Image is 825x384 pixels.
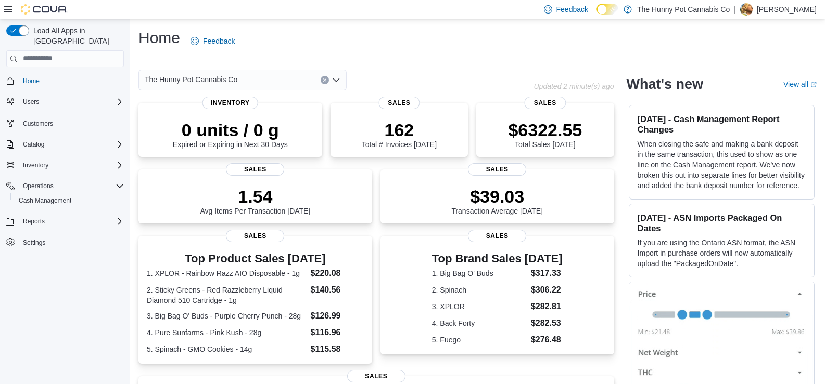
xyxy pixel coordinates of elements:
dt: 1. XPLOR - Rainbow Razz AIO Disposable - 1g [147,268,307,279]
span: Operations [19,180,124,192]
span: Customers [19,116,124,129]
span: Load All Apps in [GEOGRAPHIC_DATA] [29,25,124,46]
a: Feedback [186,31,239,51]
p: | [734,3,736,16]
dd: $282.53 [531,317,563,329]
span: Settings [19,236,124,249]
p: Updated 2 minute(s) ago [534,82,614,90]
p: 1.54 [200,186,310,207]
h3: [DATE] - ASN Imports Packaged On Dates [638,213,806,233]
span: Catalog [19,138,124,151]
h2: What's new [627,76,703,92]
span: Feedback [556,4,588,15]
span: Reports [19,215,124,228]
p: $39.03 [451,186,543,207]
span: Cash Management [15,194,124,207]
dt: 1. Big Bag O' Buds [432,268,527,279]
span: Sales [525,97,566,109]
p: If you are using the Ontario ASN format, the ASN Import in purchase orders will now automatically... [638,237,806,269]
dd: $116.96 [311,326,364,339]
h3: [DATE] - Cash Management Report Changes [638,114,806,135]
span: Users [23,98,39,106]
span: Catalog [23,140,44,149]
dd: $306.22 [531,284,563,296]
button: Inventory [19,159,53,171]
h3: Top Brand Sales [DATE] [432,253,563,265]
span: Sales [468,163,526,176]
dt: 5. Spinach - GMO Cookies - 14g [147,344,307,354]
dt: 4. Pure Sunfarms - Pink Kush - 28g [147,327,307,338]
button: Operations [2,179,128,193]
a: Home [19,75,44,87]
p: The Hunny Pot Cannabis Co [637,3,730,16]
p: 162 [362,120,437,140]
span: Sales [378,97,420,109]
dt: 5. Fuego [432,335,527,345]
button: Settings [2,235,128,250]
button: Reports [2,214,128,229]
button: Users [2,95,128,109]
span: Inventory [202,97,258,109]
div: Avg Items Per Transaction [DATE] [200,186,310,215]
a: Customers [19,117,57,130]
button: Catalog [19,138,48,151]
button: Reports [19,215,49,228]
button: Open list of options [332,76,340,84]
dd: $126.99 [311,310,364,322]
dd: $140.56 [311,284,364,296]
dd: $317.33 [531,267,563,280]
dd: $115.58 [311,343,364,355]
span: Sales [226,230,284,242]
span: Users [19,96,124,108]
h1: Home [138,28,180,48]
span: Inventory [23,161,48,169]
span: Inventory [19,159,124,171]
span: Home [23,77,40,85]
dd: $276.48 [531,334,563,346]
span: Settings [23,239,45,247]
div: Transaction Average [DATE] [451,186,543,215]
p: When closing the safe and making a bank deposit in the same transaction, this used to show as one... [638,139,806,191]
div: Total Sales [DATE] [508,120,582,149]
input: Dark Mode [596,4,618,15]
span: Reports [23,217,45,226]
nav: Complex example [6,69,124,277]
dt: 3. XPLOR [432,301,527,312]
span: Customers [23,120,53,128]
span: Sales [226,163,284,176]
button: Users [19,96,43,108]
dt: 2. Spinach [432,285,527,295]
button: Catalog [2,137,128,152]
div: Expired or Expiring in Next 30 Days [173,120,288,149]
span: Sales [347,370,405,382]
button: Home [2,73,128,88]
div: Total # Invoices [DATE] [362,120,437,149]
p: 0 units / 0 g [173,120,288,140]
dt: 4. Back Forty [432,318,527,328]
span: Sales [468,230,526,242]
span: Cash Management [19,196,71,205]
button: Customers [2,115,128,130]
span: The Hunny Pot Cannabis Co [145,73,237,86]
img: Cova [21,4,68,15]
a: Settings [19,236,49,249]
button: Operations [19,180,58,192]
span: Home [19,74,124,87]
div: Ryan Noble [740,3,753,16]
dt: 2. Sticky Greens - Red Razzleberry Liquid Diamond 510 Cartridge - 1g [147,285,307,306]
dd: $282.81 [531,300,563,313]
span: Operations [23,182,54,190]
a: View allExternal link [783,80,817,88]
dd: $220.08 [311,267,364,280]
button: Clear input [321,76,329,84]
svg: External link [810,82,817,88]
a: Cash Management [15,194,75,207]
p: [PERSON_NAME] [757,3,817,16]
button: Inventory [2,158,128,173]
span: Feedback [203,36,235,46]
dt: 3. Big Bag O' Buds - Purple Cherry Punch - 28g [147,311,307,321]
button: Cash Management [10,193,128,208]
p: $6322.55 [508,120,582,140]
h3: Top Product Sales [DATE] [147,253,364,265]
